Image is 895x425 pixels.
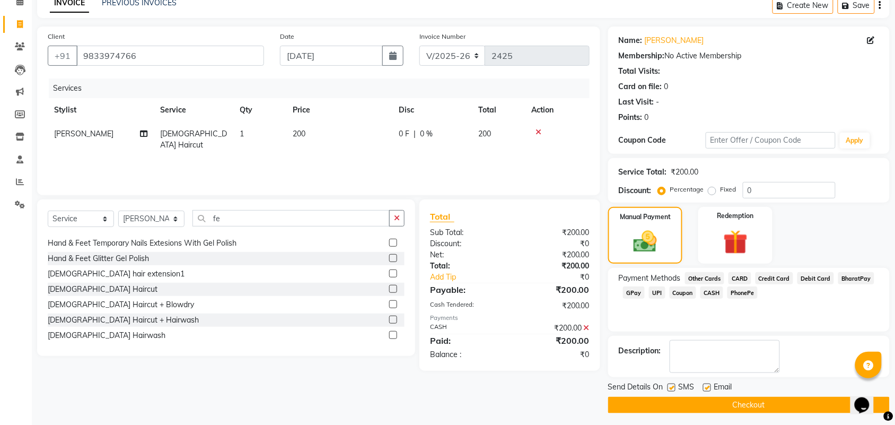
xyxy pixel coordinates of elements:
[160,129,227,150] span: [DEMOGRAPHIC_DATA] Haircut
[706,132,836,149] input: Enter Offer / Coupon Code
[671,167,699,178] div: ₹200.00
[619,50,665,62] div: Membership:
[626,228,664,255] img: _cash.svg
[838,272,874,284] span: BharatPay
[510,249,598,261] div: ₹200.00
[729,272,751,284] span: CARD
[685,272,724,284] span: Other Cards
[714,381,732,395] span: Email
[240,129,244,138] span: 1
[49,79,598,98] div: Services
[510,283,598,296] div: ₹200.00
[619,345,661,357] div: Description:
[510,261,598,272] div: ₹200.00
[620,212,671,222] label: Manual Payment
[510,323,598,334] div: ₹200.00
[850,383,884,414] iframe: chat widget
[399,128,409,140] span: 0 F
[48,253,149,264] div: Hand & Feet Glitter Gel Polish
[619,273,681,284] span: Payment Methods
[664,81,669,92] div: 0
[422,272,524,283] a: Add Tip
[619,35,643,46] div: Name:
[422,334,510,347] div: Paid:
[422,323,510,334] div: CASH
[48,46,77,66] button: +91
[510,227,598,238] div: ₹200.00
[422,238,510,249] div: Discount:
[619,135,706,146] div: Coupon Code
[48,330,165,341] div: [DEMOGRAPHIC_DATA] Hairwash
[840,133,870,149] button: Apply
[76,46,264,66] input: Search by Name/Mobile/Email/Code
[623,287,645,299] span: GPay
[645,35,704,46] a: [PERSON_NAME]
[619,81,662,92] div: Card on file:
[619,97,654,108] div: Last Visit:
[656,97,660,108] div: -
[645,112,649,123] div: 0
[48,32,65,41] label: Client
[48,268,185,280] div: [DEMOGRAPHIC_DATA] hair extension1
[721,185,736,194] label: Fixed
[422,283,510,296] div: Payable:
[649,287,665,299] span: UPI
[670,287,697,299] span: Coupon
[619,167,667,178] div: Service Total:
[608,381,663,395] span: Send Details On
[286,98,392,122] th: Price
[48,98,154,122] th: Stylist
[716,227,756,257] img: _gift.svg
[422,261,510,272] div: Total:
[419,32,466,41] label: Invoice Number
[192,210,390,227] input: Search or Scan
[420,128,433,140] span: 0 %
[608,397,890,413] button: Checkout
[430,211,454,222] span: Total
[478,129,491,138] span: 200
[510,349,598,360] div: ₹0
[422,249,510,261] div: Net:
[422,349,510,360] div: Balance :
[430,314,590,323] div: Payments
[510,238,598,249] div: ₹0
[510,334,598,347] div: ₹200.00
[54,129,113,138] span: [PERSON_NAME]
[756,272,794,284] span: Credit Card
[422,300,510,311] div: Cash Tendered:
[700,287,723,299] span: CASH
[48,299,194,310] div: [DEMOGRAPHIC_DATA] Haircut + Blowdry
[797,272,834,284] span: Debit Card
[619,185,652,196] div: Discount:
[48,284,157,295] div: [DEMOGRAPHIC_DATA] Haircut
[48,238,236,249] div: Hand & Feet Temporary Nails Extesions With Gel Polish
[154,98,233,122] th: Service
[619,50,879,62] div: No Active Membership
[392,98,472,122] th: Disc
[717,211,754,221] label: Redemption
[619,112,643,123] div: Points:
[510,300,598,311] div: ₹200.00
[414,128,416,140] span: |
[524,272,598,283] div: ₹0
[422,227,510,238] div: Sub Total:
[48,315,199,326] div: [DEMOGRAPHIC_DATA] Haircut + Hairwash
[727,287,758,299] span: PhonePe
[293,129,305,138] span: 200
[280,32,294,41] label: Date
[670,185,704,194] label: Percentage
[679,381,695,395] span: SMS
[525,98,590,122] th: Action
[619,66,661,77] div: Total Visits:
[472,98,525,122] th: Total
[233,98,286,122] th: Qty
